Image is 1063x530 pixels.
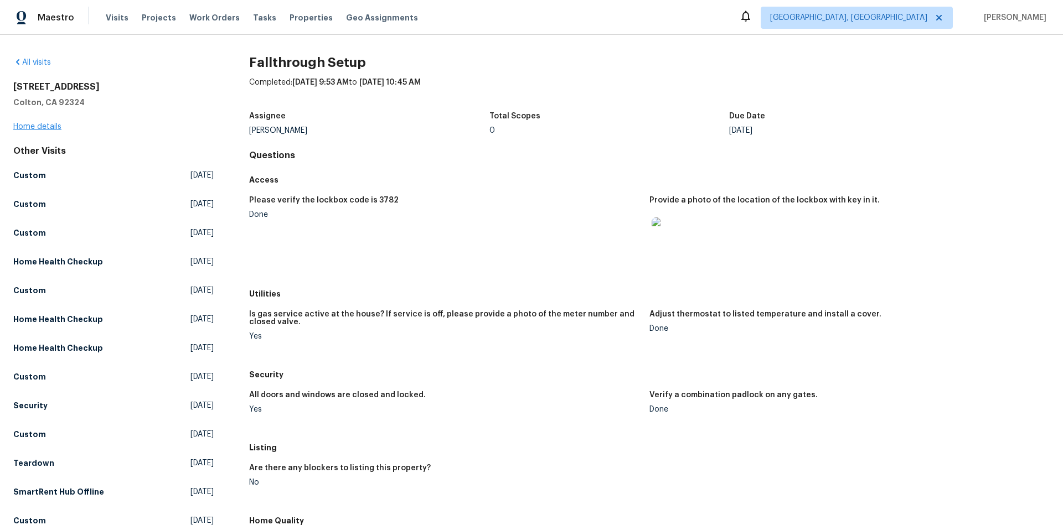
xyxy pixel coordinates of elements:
a: SmartRent Hub Offline[DATE] [13,482,214,502]
h5: Home Health Checkup [13,314,103,325]
a: Custom[DATE] [13,367,214,387]
h5: Custom [13,170,46,181]
span: [DATE] [190,486,214,497]
a: Home details [13,123,61,131]
div: No [249,479,641,486]
h5: Home Quality [249,515,1050,526]
h2: [STREET_ADDRESS] [13,81,214,92]
span: [DATE] [190,515,214,526]
div: Done [649,406,1041,413]
div: Yes [249,332,641,340]
div: Yes [249,406,641,413]
span: [DATE] [190,170,214,181]
h5: Access [249,174,1050,185]
span: [PERSON_NAME] [979,12,1046,23]
h5: Total Scopes [489,112,540,120]
span: [DATE] [190,458,214,469]
span: [DATE] 9:53 AM [292,79,349,86]
div: [DATE] [729,127,969,134]
h5: Custom [13,199,46,210]
span: Visits [106,12,128,23]
h5: Teardown [13,458,54,469]
span: [DATE] [190,371,214,382]
a: Home Health Checkup[DATE] [13,309,214,329]
h5: Assignee [249,112,286,120]
a: Custom[DATE] [13,424,214,444]
h2: Fallthrough Setup [249,57,1050,68]
span: Geo Assignments [346,12,418,23]
div: Completed: to [249,77,1050,106]
h5: Is gas service active at the house? If service is off, please provide a photo of the meter number... [249,310,641,326]
span: [DATE] 10:45 AM [359,79,421,86]
h5: Are there any blockers to listing this property? [249,464,431,472]
span: [DATE] [190,199,214,210]
span: Projects [142,12,176,23]
a: Security[DATE] [13,396,214,415]
span: [DATE] [190,314,214,325]
h5: Custom [13,227,46,238]
h5: Custom [13,285,46,296]
span: Maestro [38,12,74,23]
h5: Verify a combination padlock on any gates. [649,391,818,399]
span: Tasks [253,14,276,22]
div: 0 [489,127,730,134]
h4: Questions [249,150,1050,161]
div: Done [649,325,1041,332]
a: Custom[DATE] [13,194,214,214]
h5: SmartRent Hub Offline [13,486,104,497]
a: Teardown[DATE] [13,453,214,473]
span: [DATE] [190,285,214,296]
a: Home Health Checkup[DATE] [13,338,214,358]
span: Properties [290,12,333,23]
div: Done [249,211,641,219]
h5: Utilities [249,288,1050,299]
h5: Listing [249,442,1050,453]
div: [PERSON_NAME] [249,127,489,134]
h5: Custom [13,429,46,440]
h5: Security [13,400,48,411]
a: Custom[DATE] [13,280,214,300]
div: Other Visits [13,146,214,157]
h5: Security [249,369,1050,380]
h5: Custom [13,515,46,526]
span: [DATE] [190,227,214,238]
span: [DATE] [190,429,214,440]
a: All visits [13,59,51,66]
a: Home Health Checkup[DATE] [13,252,214,272]
h5: Colton, CA 92324 [13,97,214,108]
h5: Adjust thermostat to listed temperature and install a cover. [649,310,881,318]
span: [DATE] [190,400,214,411]
h5: Please verify the lockbox code is 3782 [249,196,399,204]
a: Custom[DATE] [13,165,214,185]
h5: Home Health Checkup [13,256,103,267]
h5: Custom [13,371,46,382]
span: [DATE] [190,342,214,354]
a: Custom[DATE] [13,223,214,243]
h5: All doors and windows are closed and locked. [249,391,426,399]
span: [DATE] [190,256,214,267]
span: Work Orders [189,12,240,23]
span: [GEOGRAPHIC_DATA], [GEOGRAPHIC_DATA] [770,12,927,23]
h5: Home Health Checkup [13,342,103,354]
h5: Provide a photo of the location of the lockbox with key in it. [649,196,880,204]
h5: Due Date [729,112,765,120]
